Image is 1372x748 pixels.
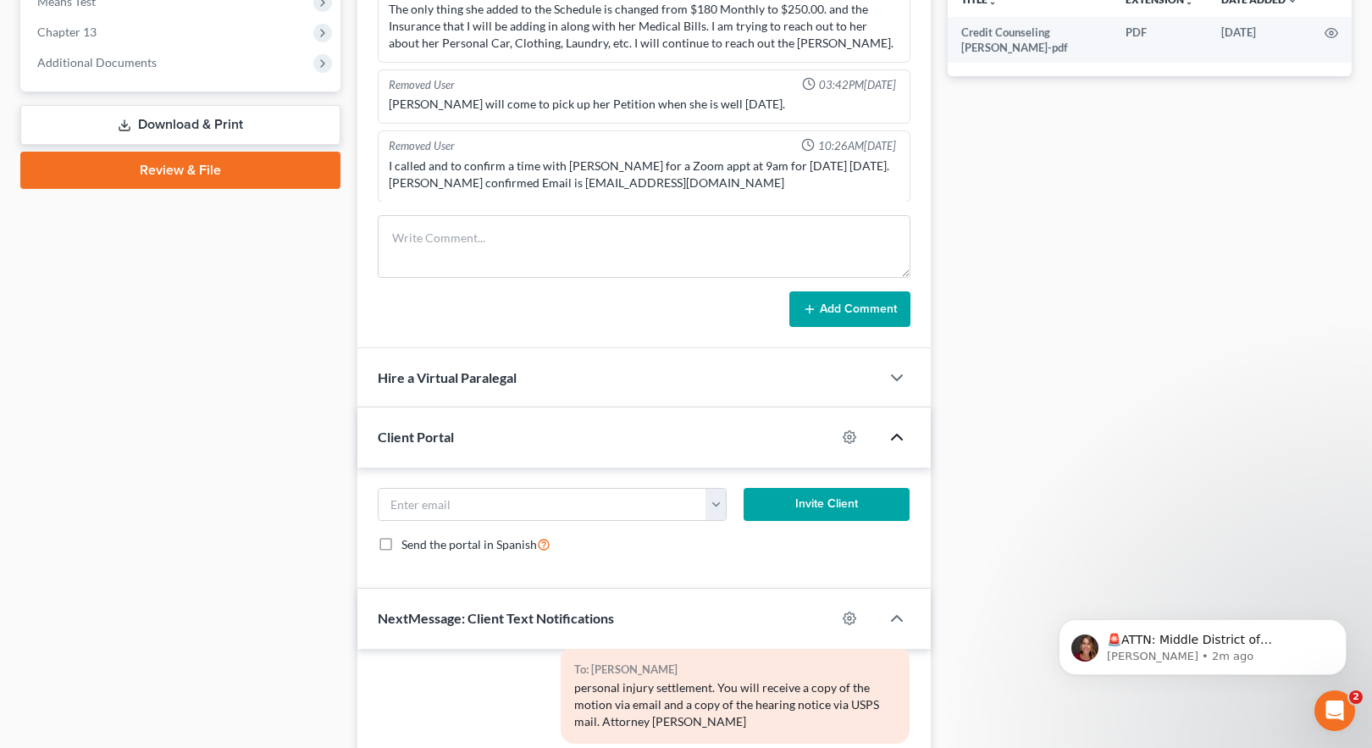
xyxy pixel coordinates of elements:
td: Credit Counseling [PERSON_NAME]-pdf [948,17,1113,64]
div: Removed User [389,77,455,93]
div: [PERSON_NAME] will come to pick up her Petition when she is well [DATE]. [389,96,899,113]
button: Invite Client [744,488,910,522]
iframe: Intercom notifications message [1033,584,1372,702]
a: Review & File [20,152,340,189]
div: Removed User [389,138,455,154]
input: Enter email [379,489,706,521]
span: 03:42PM[DATE] [819,77,896,93]
span: NextMessage: Client Text Notifications [378,610,614,626]
td: PDF [1112,17,1208,64]
div: To: [PERSON_NAME] [574,660,896,679]
span: Additional Documents [37,55,157,69]
div: I called and to confirm a time with [PERSON_NAME] for a Zoom appt at 9am for [DATE] [DATE]. [PERS... [389,158,899,191]
span: Hire a Virtual Paralegal [378,369,517,385]
button: Add Comment [789,291,910,327]
div: personal injury settlement. You will receive a copy of the motion via email and a copy of the hea... [574,679,896,730]
span: 2 [1349,690,1363,704]
span: Chapter 13 [37,25,97,39]
span: Send the portal in Spanish [401,537,537,551]
span: 10:26AM[DATE] [818,138,896,154]
a: Download & Print [20,105,340,145]
iframe: Intercom live chat [1314,690,1355,731]
span: Client Portal [378,429,454,445]
td: [DATE] [1208,17,1311,64]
